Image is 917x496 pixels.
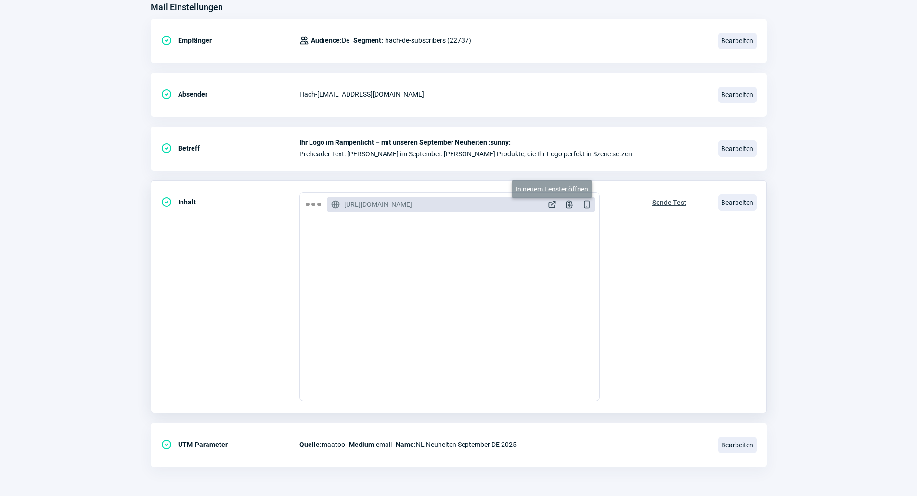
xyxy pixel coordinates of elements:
[161,435,299,454] div: UTM-Parameter
[718,140,757,157] span: Bearbeiten
[344,200,412,209] span: [URL][DOMAIN_NAME]
[718,87,757,103] span: Bearbeiten
[299,150,707,158] span: Preheader Text: [PERSON_NAME] im September: [PERSON_NAME] Produkte, die Ihr Logo perfekt in Szene...
[311,35,349,46] span: De
[353,35,383,46] span: Segment:
[349,439,392,450] span: email
[161,31,299,50] div: Empfänger
[299,441,322,448] span: Quelle:
[718,437,757,453] span: Bearbeiten
[396,439,517,450] span: NL Neuheiten September DE 2025
[299,85,707,104] div: Hach - [EMAIL_ADDRESS][DOMAIN_NAME]
[299,31,471,50] div: hach-de-subscribers (22737)
[161,139,299,158] div: Betreff
[299,439,345,450] span: maatoo
[161,85,299,104] div: Absender
[161,192,299,212] div: Inhalt
[299,139,707,146] span: Ihr Logo im Rampenlicht – mit unseren September Neuheiten :sunny:
[718,33,757,49] span: Bearbeiten
[311,37,342,44] span: Audience:
[652,195,686,210] span: Sende Test
[718,194,757,211] span: Bearbeiten
[349,441,376,448] span: Medium:
[396,441,416,448] span: Name:
[642,192,697,211] button: Sende Test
